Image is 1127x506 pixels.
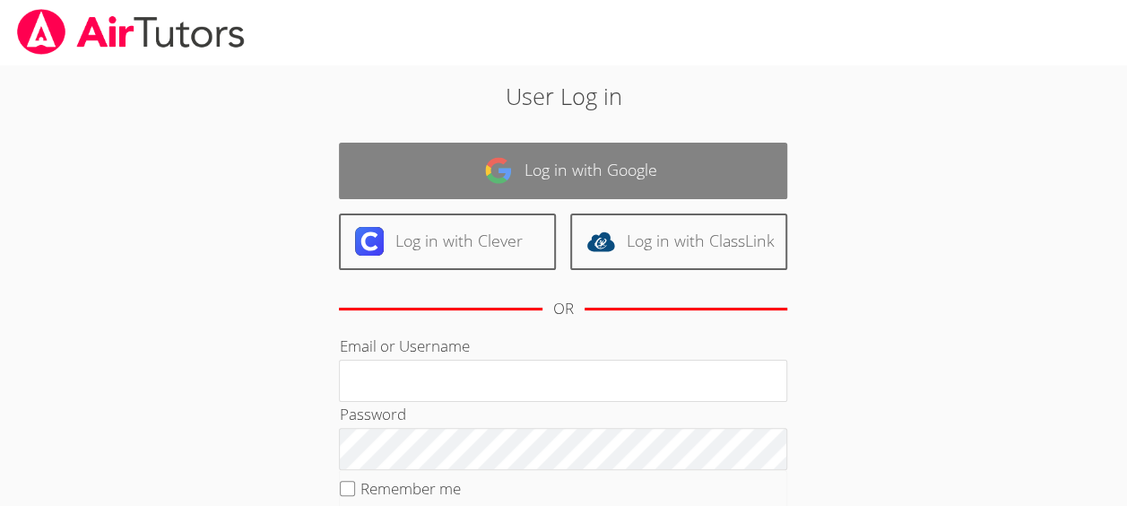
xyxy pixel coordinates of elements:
div: OR [553,296,574,322]
img: google-logo-50288ca7cdecda66e5e0955fdab243c47b7ad437acaf1139b6f446037453330a.svg [484,156,513,185]
a: Log in with ClassLink [570,214,787,270]
label: Remember me [360,478,461,499]
label: Email or Username [339,336,469,356]
a: Log in with Google [339,143,787,199]
img: classlink-logo-d6bb404cc1216ec64c9a2012d9dc4662098be43eaf13dc465df04b49fa7ab582.svg [586,227,615,256]
img: airtutors_banner-c4298cdbf04f3fff15de1276eac7730deb9818008684d7c2e4769d2f7ddbe033.png [15,9,247,55]
a: Log in with Clever [339,214,556,270]
h2: User Log in [259,79,868,113]
img: clever-logo-6eab21bc6e7a338710f1a6ff85c0baf02591cd810cc4098c63d3a4b26e2feb20.svg [355,227,384,256]
label: Password [339,404,405,424]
